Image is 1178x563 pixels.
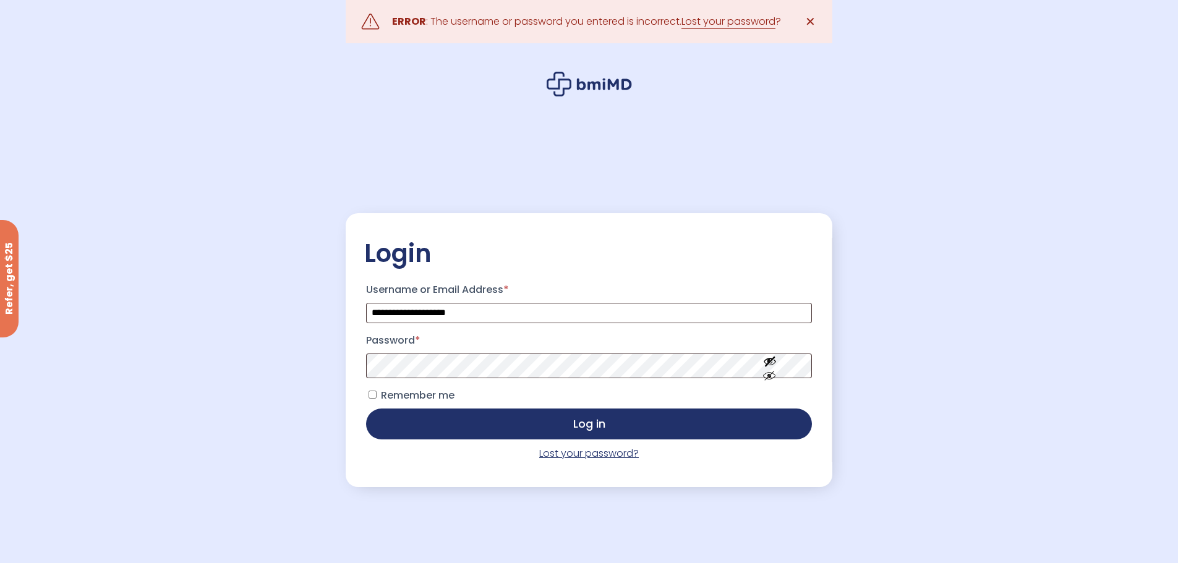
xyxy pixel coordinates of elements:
span: Remember me [381,388,455,402]
label: Password [366,331,811,350]
div: : The username or password you entered is incorrect. ? [392,13,781,30]
a: ✕ [798,9,823,34]
a: Lost your password? [539,446,639,460]
h2: Login [364,238,813,269]
label: Username or Email Address [366,280,811,300]
strong: ERROR [392,14,426,28]
span: ✕ [805,13,816,30]
input: Remember me [369,391,377,399]
a: Lost your password [681,14,775,29]
button: Log in [366,408,811,439]
button: Show password [735,344,805,387]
